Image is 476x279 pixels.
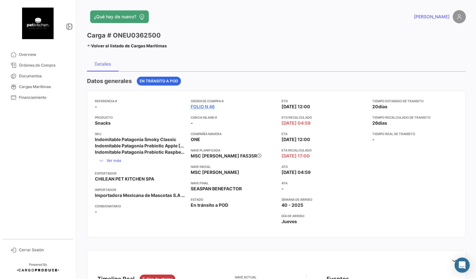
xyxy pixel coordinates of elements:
span: [DATE] 12:00 [282,104,310,110]
span: MSC [PERSON_NAME] [191,169,239,175]
span: Snacks [95,120,111,126]
span: [DATE] 17:00 [282,153,310,159]
app-card-info-title: SKU [95,131,186,136]
h3: Carga # ONEU0362500 [87,31,161,40]
a: Financiamiento [5,92,71,103]
app-card-info-title: Tiempo recalculado de transito [372,115,458,120]
app-card-info-title: Orden de Compra # [191,98,276,104]
span: CHILEAN PET KITCHEN SPA [95,176,154,182]
app-card-info-title: ETD [282,98,367,104]
span: En tránsito a POD [140,78,178,84]
button: ¿Qué hay de nuevo? [90,10,149,23]
span: ¿Qué hay de nuevo? [94,14,136,20]
app-card-info-title: ATD [282,164,367,169]
a: Volver al listado de Cargas Marítimas [87,41,167,50]
span: - [95,209,97,215]
span: días [378,104,387,109]
a: Documentos [5,71,71,81]
app-card-info-title: ATA [282,181,367,186]
span: SEASPAN BENEFACTOR [191,186,242,192]
span: - [282,186,284,192]
app-card-info-title: Día de Arribo [282,213,367,218]
span: Indomitable Patagonia Prebiotic Raspberry [95,149,186,155]
span: - [372,137,374,142]
span: Indomitable Patagonia Prebiotic Apple [PERSON_NAME] [95,143,186,149]
span: Órdenes de Compra [19,62,68,68]
span: Indomitable Patagonia Smoky Classic [95,136,176,143]
app-card-info-title: Importador [95,187,186,192]
div: Detalles [95,61,111,67]
span: Financiamiento [19,95,68,100]
img: 54c7ca15-ec7a-4ae1-9078-87519ee09adb.png [22,8,54,39]
app-card-info-title: Exportador [95,171,186,176]
a: Cargas Marítimas [5,81,71,92]
span: - [95,104,97,110]
span: ONE [191,136,200,143]
app-card-info-title: Referencia # [95,98,186,104]
span: 26 [372,120,378,126]
app-card-info-title: Carga inland # [191,115,276,120]
app-card-info-title: Compañía naviera [191,131,276,136]
span: días [378,120,387,126]
span: Documentos [19,73,68,79]
a: Folio N 46 [191,104,215,110]
span: 20 [372,104,378,109]
app-card-info-title: Nave planificada [191,148,276,153]
span: [DATE] 04:59 [282,169,311,175]
app-card-info-title: Nave final [191,181,276,186]
span: [DATE] 04:59 [282,120,311,126]
span: - [191,120,193,126]
span: [DATE] 12:00 [282,136,310,143]
a: Overview [5,49,71,60]
div: Abrir Intercom Messenger [455,258,470,273]
span: Cerrar Sesión [19,247,68,253]
span: En tránsito a POD [191,202,228,208]
span: Overview [19,52,68,57]
app-card-info-title: Nave inicial [191,164,276,169]
app-card-info-title: Estado [191,197,276,202]
app-card-info-title: Producto [95,115,186,120]
app-card-info-title: ETA [282,131,367,136]
app-card-info-title: Tiempo estimado de transito [372,98,458,104]
img: placeholder-user.png [453,10,466,23]
app-card-info-title: Tiempo real de transito [372,131,458,136]
span: [PERSON_NAME] [414,14,450,20]
app-card-info-title: Semana de Arribo [282,197,367,202]
app-card-info-title: ETA Recalculado [282,148,367,153]
a: Órdenes de Compra [5,60,71,71]
span: 40 - 2025 [282,202,303,208]
app-card-info-title: Consignatario [95,204,186,209]
app-card-info-title: ETD Recalculado [282,115,367,120]
span: Cargas Marítimas [19,84,68,90]
span: Importadora Mexicana de Mascotas S.A de C.V [95,192,186,199]
button: Ver más [95,155,125,166]
h4: Datos generales [87,77,132,86]
span: MSC [PERSON_NAME] FA535R [191,153,257,158]
span: Jueves [282,218,297,225]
